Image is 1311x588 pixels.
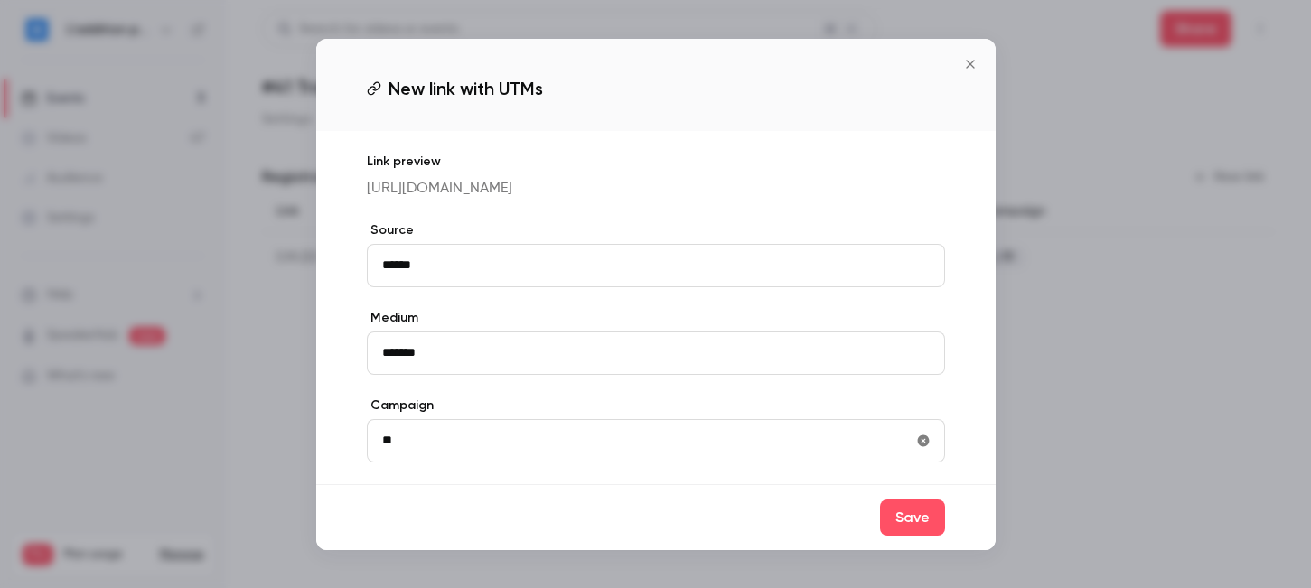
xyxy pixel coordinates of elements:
p: [URL][DOMAIN_NAME] [367,178,945,200]
span: New link with UTMs [389,75,543,102]
p: Link preview [367,153,945,171]
button: Save [880,499,945,536]
label: Campaign [367,397,945,415]
button: Close [952,46,988,82]
label: Medium [367,309,945,327]
button: utmCampaign [909,426,938,455]
label: Source [367,221,945,239]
